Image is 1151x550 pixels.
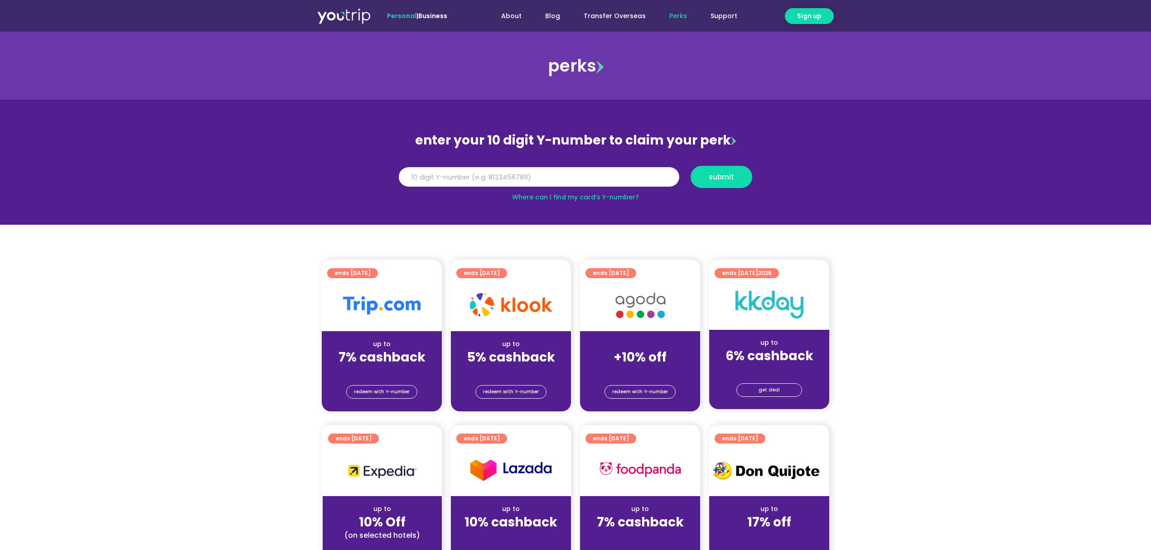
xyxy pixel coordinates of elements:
div: (on selected hotels) [330,531,435,540]
span: ends [DATE] [593,434,629,444]
a: ends [DATE] [585,434,636,444]
a: Blog [533,8,572,24]
div: (for stays only) [587,531,693,540]
a: redeem with Y-number [605,385,676,399]
span: redeem with Y-number [483,386,539,398]
a: ends [DATE] [328,434,379,444]
span: ends [DATE] [464,434,500,444]
a: Sign up [785,8,834,24]
button: submit [691,166,752,188]
a: ends [DATE] [456,268,507,278]
a: Transfer Overseas [572,8,658,24]
a: Perks [658,8,699,24]
span: Personal [387,11,416,20]
span: ends [DATE] [335,434,372,444]
a: ends [DATE] [456,434,507,444]
div: up to [716,338,822,347]
strong: 10% cashback [464,513,557,531]
span: Sign up [797,11,822,21]
a: ends [DATE] [585,268,636,278]
div: up to [587,504,693,514]
strong: 6% cashback [725,347,813,365]
span: ends [DATE] [722,434,758,444]
span: | [387,11,447,20]
a: ends [DATE] [715,434,765,444]
span: redeem with Y-number [354,386,410,398]
div: (for stays only) [587,366,693,375]
span: ends [DATE] [593,268,629,278]
div: (for stays only) [716,364,822,374]
a: get deal [736,383,802,397]
div: up to [458,504,564,514]
span: ends [DATE] [722,268,772,278]
a: Business [418,11,447,20]
span: 2025 [758,269,772,277]
span: ends [DATE] [464,268,500,278]
span: up to [632,339,648,348]
input: 10 digit Y-number (e.g. 8123456789) [399,167,679,187]
span: get deal [759,384,780,396]
strong: 5% cashback [467,348,555,366]
div: (for stays only) [458,366,564,375]
div: enter your 10 digit Y-number to claim your perk [394,129,757,152]
span: redeem with Y-number [612,386,668,398]
span: ends [DATE] [334,268,371,278]
div: up to [716,504,822,514]
a: ends [DATE]2025 [715,268,779,278]
strong: 10% Off [359,513,406,531]
a: Where can I find my card’s Y-number? [512,193,639,202]
strong: 7% cashback [597,513,684,531]
strong: +10% off [614,348,667,366]
a: About [489,8,533,24]
strong: 17% off [747,513,791,531]
a: Support [699,8,749,24]
div: up to [330,504,435,514]
a: redeem with Y-number [346,385,417,399]
div: (for stays only) [716,531,822,540]
strong: 7% cashback [339,348,426,366]
div: (for stays only) [329,366,435,375]
span: submit [709,174,734,180]
div: up to [458,339,564,349]
a: ends [DATE] [327,268,378,278]
div: up to [329,339,435,349]
form: Y Number [399,166,752,195]
div: (for stays only) [458,531,564,540]
a: redeem with Y-number [475,385,546,399]
nav: Menu [472,8,749,24]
